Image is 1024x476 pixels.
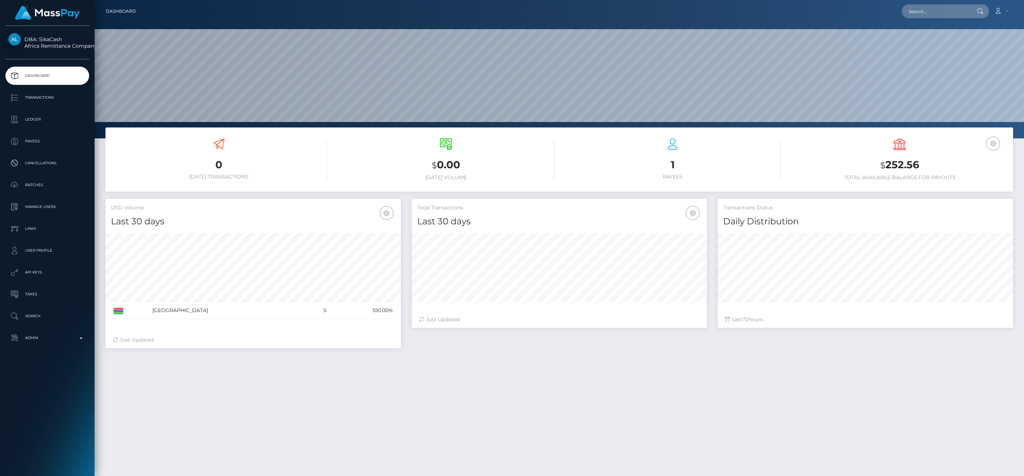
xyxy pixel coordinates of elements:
[8,92,86,103] p: Transactions
[5,110,89,129] a: Ledger
[419,316,700,323] div: Just Updated
[5,307,89,325] a: Search
[417,215,702,228] h4: Last 30 days
[106,4,136,19] a: Dashboard
[723,204,1008,212] h5: Transactions Status
[15,6,80,20] img: MassPay Logo
[8,311,86,322] p: Search
[792,158,1008,173] h3: 252.56
[113,336,394,344] div: Just Updated
[8,114,86,125] p: Ledger
[8,180,86,190] p: Batches
[8,158,86,169] p: Cancellations
[5,132,89,150] a: Payees
[5,67,89,85] a: Dashboard
[565,158,781,172] h3: 1
[8,223,86,234] p: Links
[111,158,327,172] h3: 0
[880,160,885,170] small: $
[5,36,89,49] span: DBA: SikaCash Africa Remittance Company LLC
[725,316,1006,323] div: Last hours
[5,263,89,282] a: API Keys
[338,174,554,181] h6: [DATE] Volume
[792,174,1008,181] h6: Total Available Balance for Payouts
[5,329,89,347] a: Admin
[8,136,86,147] p: Payees
[5,88,89,107] a: Transactions
[417,204,702,212] h5: Total Transactions
[565,174,781,180] h6: Payees
[8,245,86,256] p: User Profile
[432,160,437,170] small: $
[8,267,86,278] p: API Keys
[5,198,89,216] a: Manage Users
[8,333,86,343] p: Admin
[5,176,89,194] a: Batches
[111,204,395,212] h5: USD Volume
[5,220,89,238] a: Links
[338,158,554,173] h3: 0.00
[742,316,748,323] span: 72
[8,201,86,212] p: Manage Users
[111,174,327,180] h6: [DATE] Transactions
[902,4,970,18] input: Search...
[8,33,21,46] img: Africa Remittance Company LLC
[8,70,86,81] p: Dashboard
[111,215,395,228] h4: Last 30 days
[8,289,86,300] p: Taxes
[5,154,89,172] a: Cancellations
[113,308,123,314] img: GM.png
[329,302,395,319] td: 100.00%
[308,302,329,319] td: 5
[150,302,308,319] td: [GEOGRAPHIC_DATA]
[723,215,1008,228] h4: Daily Distribution
[5,241,89,260] a: User Profile
[5,285,89,303] a: Taxes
